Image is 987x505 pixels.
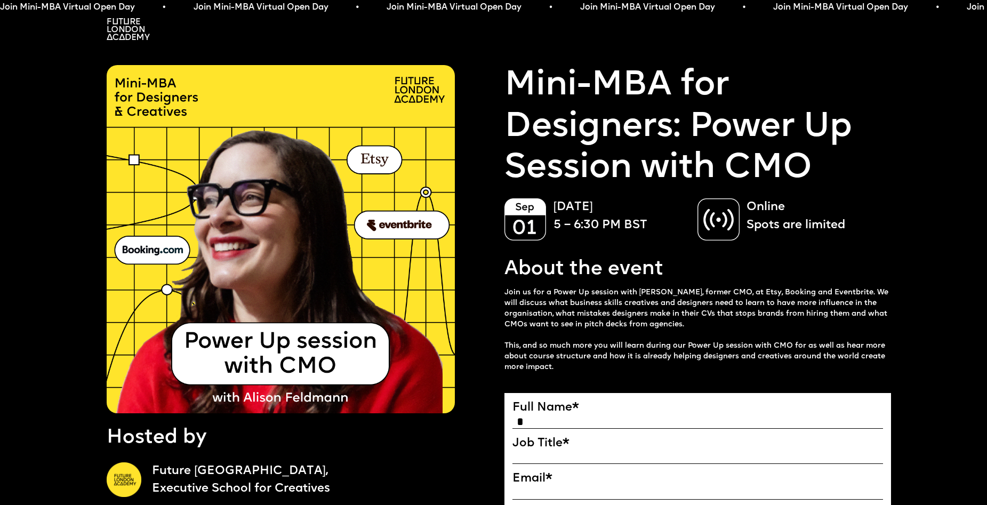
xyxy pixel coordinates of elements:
span: • [549,2,552,13]
p: Join us for a Power Up session with [PERSON_NAME], former CMO, at Etsy, Booking and Eventbrite. W... [504,287,892,373]
a: Future [GEOGRAPHIC_DATA],Executive School for Creatives [152,462,493,498]
p: Online Spots are limited [747,198,880,234]
span: • [355,2,358,13]
label: Full Name [512,401,884,415]
img: A logo saying in 3 lines: Future London Academy [107,18,150,40]
span: • [742,2,745,13]
a: Mini-MBA for Designers: Power Up Session with CMO [504,65,892,189]
img: A yellow circle with Future London Academy logo [107,462,141,497]
span: • [935,2,938,13]
p: About the event [504,255,663,283]
label: Email [512,472,884,486]
span: • [162,2,165,13]
p: [DATE] 5 – 6:30 PM BST [553,198,687,234]
p: Hosted by [107,424,207,452]
label: Job Title [512,437,884,451]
